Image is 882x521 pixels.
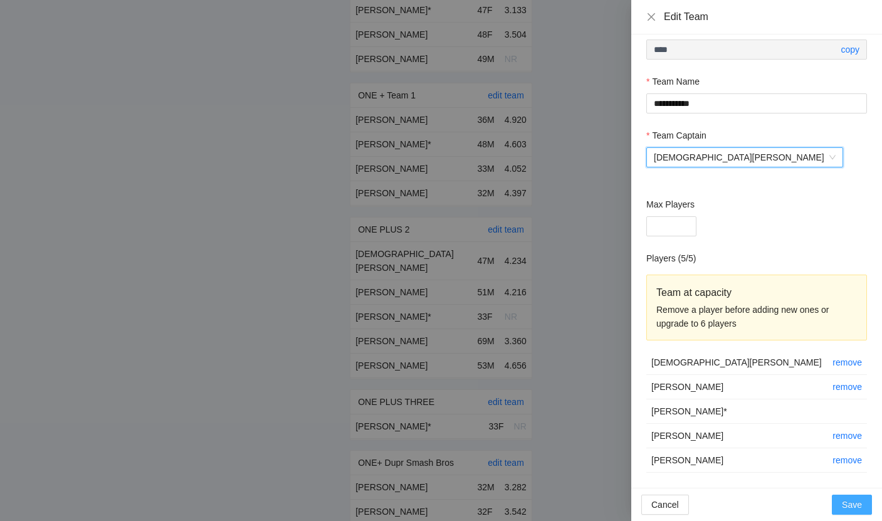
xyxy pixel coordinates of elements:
td: [PERSON_NAME] [646,448,827,473]
td: [DEMOGRAPHIC_DATA][PERSON_NAME] [646,350,827,375]
div: Edit Team [664,10,867,24]
button: Close [646,12,656,23]
label: Max Players [646,197,695,211]
input: Team Name [646,93,867,113]
td: [PERSON_NAME] [646,424,827,448]
span: Save [842,498,862,512]
a: copy [841,45,859,55]
td: [PERSON_NAME] * [646,399,827,424]
a: remove [832,455,862,465]
a: remove [832,431,862,441]
div: Team at capacity [656,285,857,300]
h2: Players ( 5 / 5 ) [646,251,696,265]
a: remove [832,382,862,392]
a: remove [832,357,862,367]
span: close [646,12,656,22]
label: Team Name [646,75,700,88]
span: Cancel [651,498,679,512]
input: Max Players [646,216,696,236]
button: Save [832,495,872,515]
button: Cancel [641,495,689,515]
label: Team Captain [646,129,706,142]
input: Passcode [654,43,838,56]
div: Remove a player before adding new ones or upgrade to 6 players [656,303,857,330]
td: [PERSON_NAME] [646,375,827,399]
span: Christian Linzan [654,148,836,167]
